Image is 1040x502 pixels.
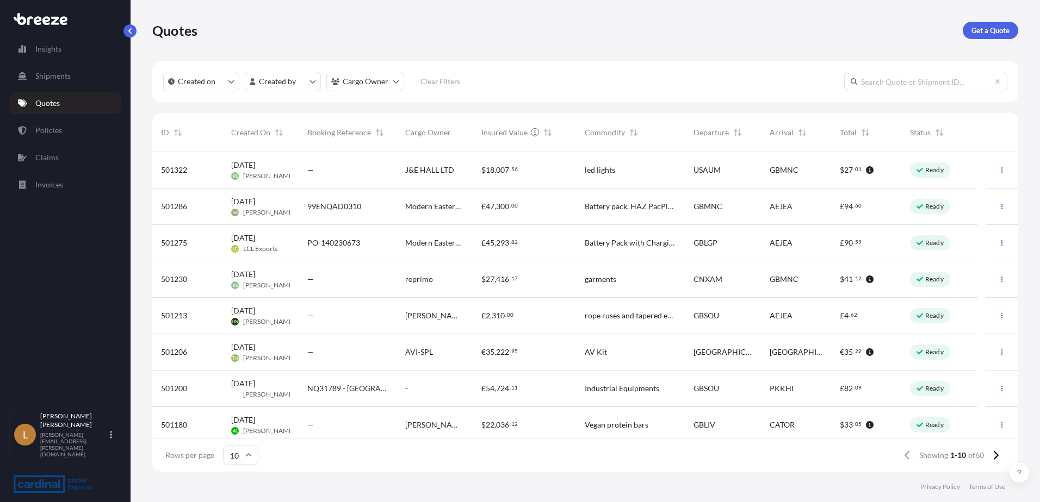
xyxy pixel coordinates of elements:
[510,204,511,208] span: .
[161,127,169,138] span: ID
[694,310,719,321] span: GBSOU
[585,310,676,321] span: rope ruses and tapered ends
[840,385,844,392] span: £
[405,237,464,248] span: Modern Eastern Services Trading & Contracting Co.
[243,354,295,362] span: [PERSON_NAME]
[925,166,944,174] p: Ready
[481,348,486,356] span: €
[920,482,960,491] a: Privacy Policy
[731,126,744,139] button: Sort
[307,201,361,212] span: 99ENQAD0310
[494,239,496,247] span: ,
[694,347,752,357] span: [GEOGRAPHIC_DATA]
[694,201,722,212] span: GBMNC
[510,277,511,280] span: .
[494,421,496,429] span: ,
[481,239,486,247] span: £
[161,383,187,394] span: 501200
[853,240,855,244] span: .
[9,92,121,114] a: Quotes
[481,203,486,210] span: £
[163,72,239,91] button: createdOn Filter options
[585,127,625,138] span: Commodity
[490,312,492,319] span: ,
[494,275,496,283] span: ,
[511,349,518,353] span: 95
[925,311,944,320] p: Ready
[307,165,314,175] span: —
[307,274,314,285] span: —
[9,120,121,141] a: Policies
[245,72,321,91] button: createdBy Filter options
[243,281,295,290] span: [PERSON_NAME]
[496,203,509,210] span: 300
[925,275,944,284] p: Ready
[840,275,844,283] span: $
[232,353,238,363] span: TH
[161,419,187,430] span: 501180
[694,383,719,394] span: GBSOU
[326,72,404,91] button: cargoOwner Filter options
[494,385,496,392] span: ,
[494,166,496,174] span: ,
[855,277,862,280] span: 12
[9,174,121,196] a: Invoices
[373,126,386,139] button: Sort
[486,239,494,247] span: 45
[481,127,528,138] span: Insured Value
[243,172,295,180] span: [PERSON_NAME]
[492,312,505,319] span: 310
[511,422,518,426] span: 12
[844,72,1007,91] input: Search Quote or Shipment ID...
[511,240,518,244] span: 82
[405,419,464,430] span: [PERSON_NAME] Logistics Ltd
[243,426,295,435] span: [PERSON_NAME]
[161,237,187,248] span: 501275
[511,167,518,171] span: 56
[486,312,490,319] span: 2
[161,274,187,285] span: 501230
[505,313,506,317] span: .
[851,313,857,317] span: 62
[243,208,295,217] span: [PERSON_NAME]
[796,126,809,139] button: Sort
[496,239,509,247] span: 293
[840,166,844,174] span: $
[840,127,857,138] span: Total
[844,239,853,247] span: 90
[510,349,511,353] span: .
[405,127,451,138] span: Cargo Owner
[855,422,862,426] span: 05
[243,317,295,326] span: [PERSON_NAME]
[585,274,616,285] span: garments
[410,73,471,90] button: Clear Filters
[925,421,944,429] p: Ready
[853,204,855,208] span: .
[919,450,948,461] span: Showing
[840,421,844,429] span: $
[510,386,511,390] span: .
[171,126,184,139] button: Sort
[232,316,238,327] span: HN
[259,76,296,87] p: Created by
[35,179,63,190] p: Invoices
[481,312,486,319] span: £
[496,385,509,392] span: 724
[770,310,793,321] span: AEJEA
[971,25,1010,36] p: Get a Quote
[405,347,433,357] span: AVI-SPL
[855,349,862,353] span: 22
[231,415,255,425] span: [DATE]
[770,274,798,285] span: GBMNC
[152,22,197,39] p: Quotes
[694,237,717,248] span: GBLGP
[405,201,464,212] span: Modern Eastern Services Trading & Contracting Co.
[307,419,314,430] span: —
[178,76,215,87] p: Created on
[507,313,513,317] span: 00
[853,386,855,390] span: .
[853,422,855,426] span: .
[853,349,855,353] span: .
[243,390,295,399] span: [PERSON_NAME]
